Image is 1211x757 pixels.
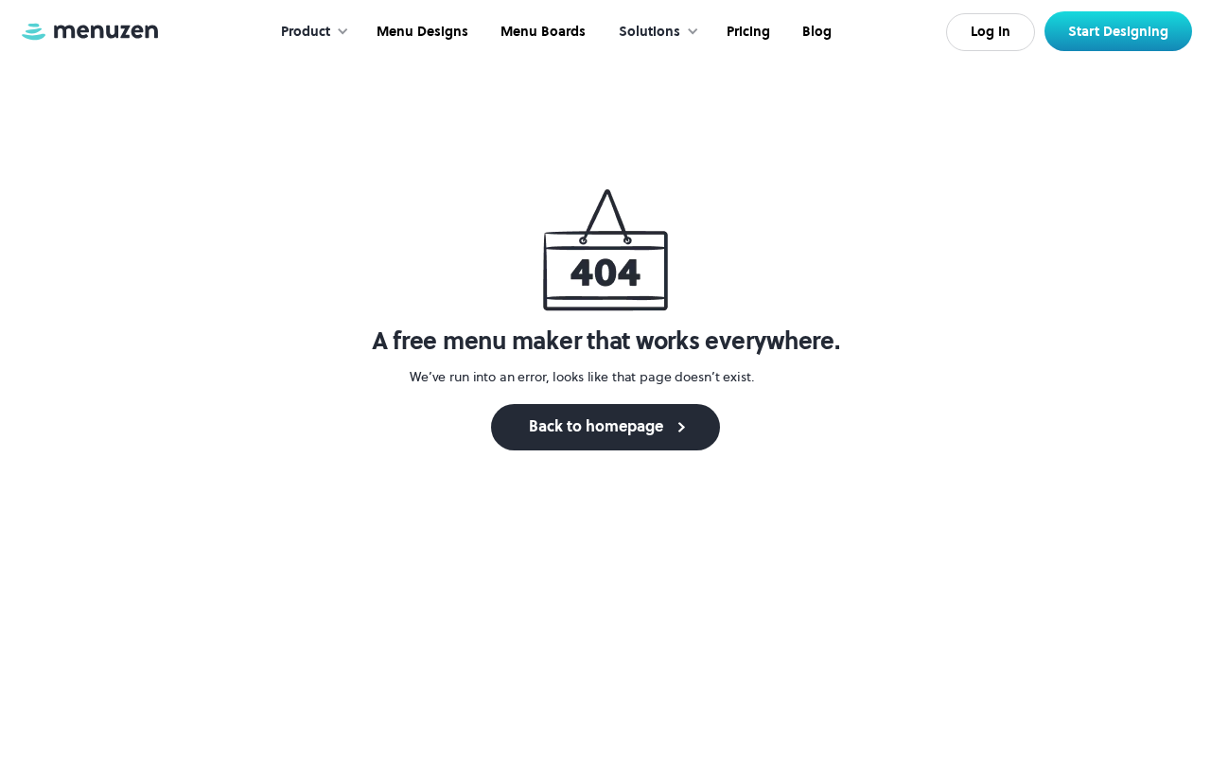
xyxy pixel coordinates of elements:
[262,3,359,62] div: Product
[529,418,663,433] div: Back to homepage
[784,3,846,62] a: Blog
[372,369,794,386] p: We’ve run into an error, looks like that page doesn’t exist.
[281,22,330,43] div: Product
[600,3,709,62] div: Solutions
[619,22,680,43] div: Solutions
[372,328,840,355] h1: A free menu maker that works everywhere.
[709,3,784,62] a: Pricing
[946,13,1035,51] a: Log In
[491,404,720,450] a: Back to homepage
[1044,11,1192,51] a: Start Designing
[359,3,483,62] a: Menu Designs
[483,3,600,62] a: Menu Boards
